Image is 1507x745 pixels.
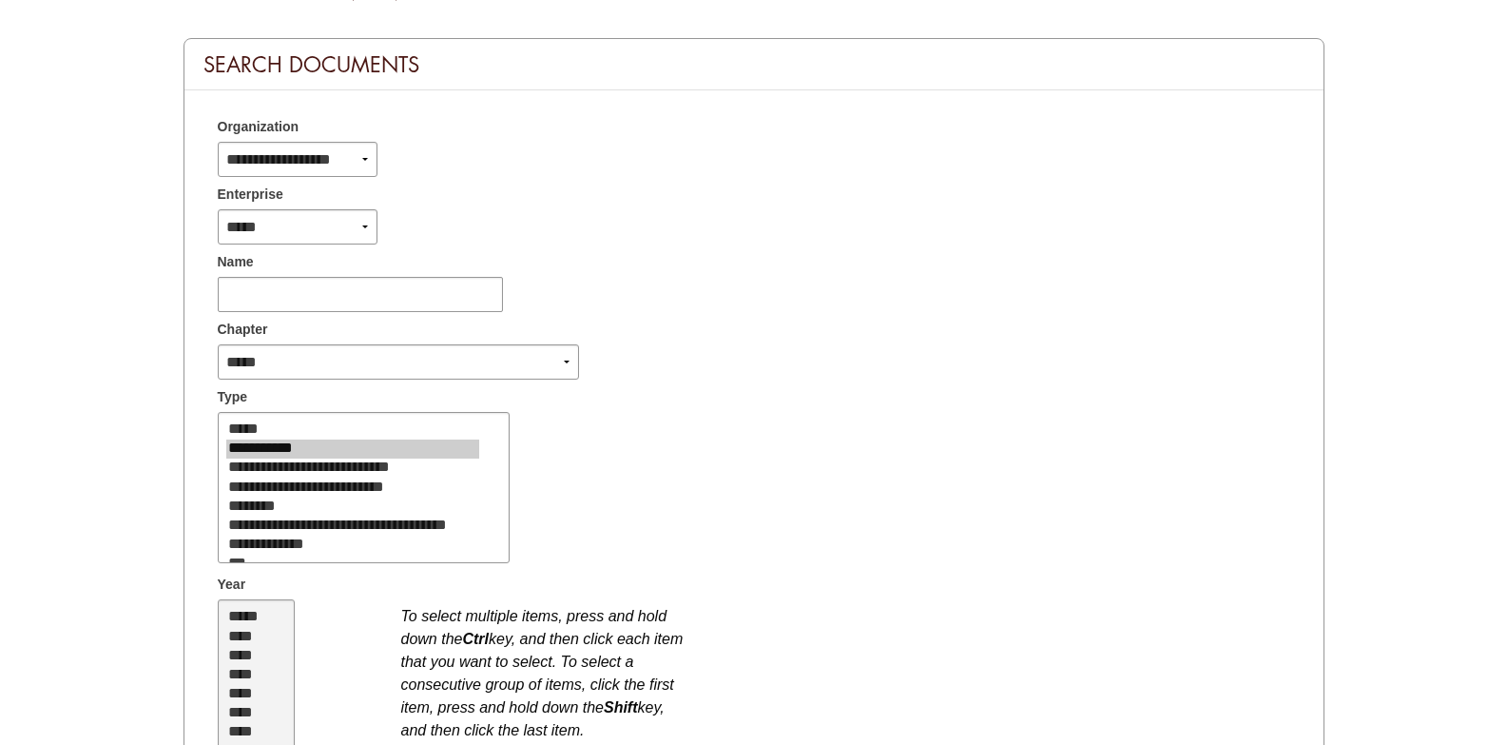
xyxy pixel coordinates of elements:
[604,699,638,716] b: Shift
[218,575,246,595] span: Year
[218,185,283,205] span: Enterprise
[184,39,1323,90] div: Search Documents
[218,117,299,137] span: Organization
[218,252,254,272] span: Name
[218,387,248,407] span: Type
[462,631,489,647] b: Ctrl
[218,320,268,340] span: Chapter
[401,596,686,742] div: To select multiple items, press and hold down the key, and then click each item that you want to ...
